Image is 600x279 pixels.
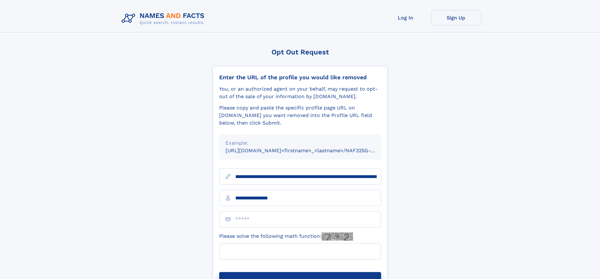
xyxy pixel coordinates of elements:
a: Sign Up [431,10,481,25]
div: Please copy and paste the specific profile page URL on [DOMAIN_NAME] you want removed into the Pr... [219,104,381,127]
div: Opt Out Request [213,48,388,56]
div: Enter the URL of the profile you would like removed [219,74,381,81]
img: Logo Names and Facts [119,10,210,27]
div: Example: [226,139,375,147]
small: [URL][DOMAIN_NAME]<firstname>_<lastname>/NAF325G-xxxxxxxx [226,148,393,153]
label: Please solve the following math function: [219,232,353,241]
div: You, or an authorized agent on your behalf, may request to opt-out of the sale of your informatio... [219,85,381,100]
a: Log In [380,10,431,25]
